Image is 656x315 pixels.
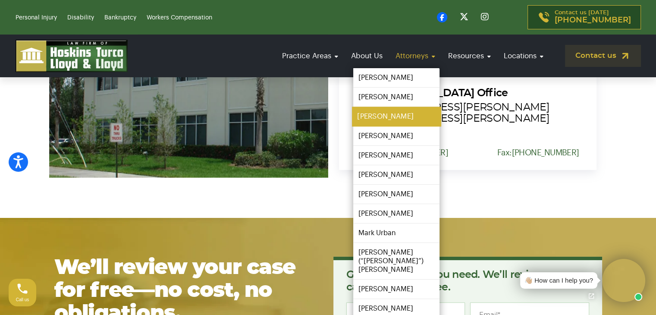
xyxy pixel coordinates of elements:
a: Locations [499,44,548,68]
a: [PERSON_NAME] [353,68,439,87]
a: Resources [444,44,495,68]
span: [STREET_ADDRESS][PERSON_NAME] [STREET_ADDRESS][PERSON_NAME] [364,102,579,124]
div: 👋🏼 How can I help you? [524,276,593,286]
a: About Us [347,44,387,68]
a: Mark Urban [353,224,439,243]
a: [PERSON_NAME] [353,165,439,184]
a: [PERSON_NAME] [353,146,439,165]
a: Bankruptcy [104,15,136,21]
a: [PERSON_NAME] [353,88,439,107]
a: [PERSON_NAME] [353,185,439,204]
a: [PERSON_NAME] [353,280,439,299]
a: [PERSON_NAME] (“[PERSON_NAME]”) [PERSON_NAME] [353,243,439,279]
a: Attorneys [391,44,439,68]
a: [PERSON_NAME] [353,204,439,223]
a: Disability [67,15,94,21]
a: Contact us [DATE][PHONE_NUMBER] [527,5,641,29]
p: Get the answers you need. We’ll review your case [DATE], for free. [346,269,589,294]
a: Open chat [582,287,600,305]
a: [PHONE_NUMBER] [512,148,579,157]
p: Contact us [DATE] [555,10,631,25]
span: Call us [16,297,29,302]
a: Personal Injury [16,15,57,21]
a: [PERSON_NAME] [352,107,441,126]
img: logo [16,40,128,72]
h5: [GEOGRAPHIC_DATA] Office [364,85,579,124]
p: Fax: [497,148,579,157]
a: Practice Areas [278,44,342,68]
a: [PERSON_NAME] [353,126,439,145]
a: Workers Compensation [147,15,212,21]
a: Contact us [565,45,641,67]
span: [PHONE_NUMBER] [555,16,631,25]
